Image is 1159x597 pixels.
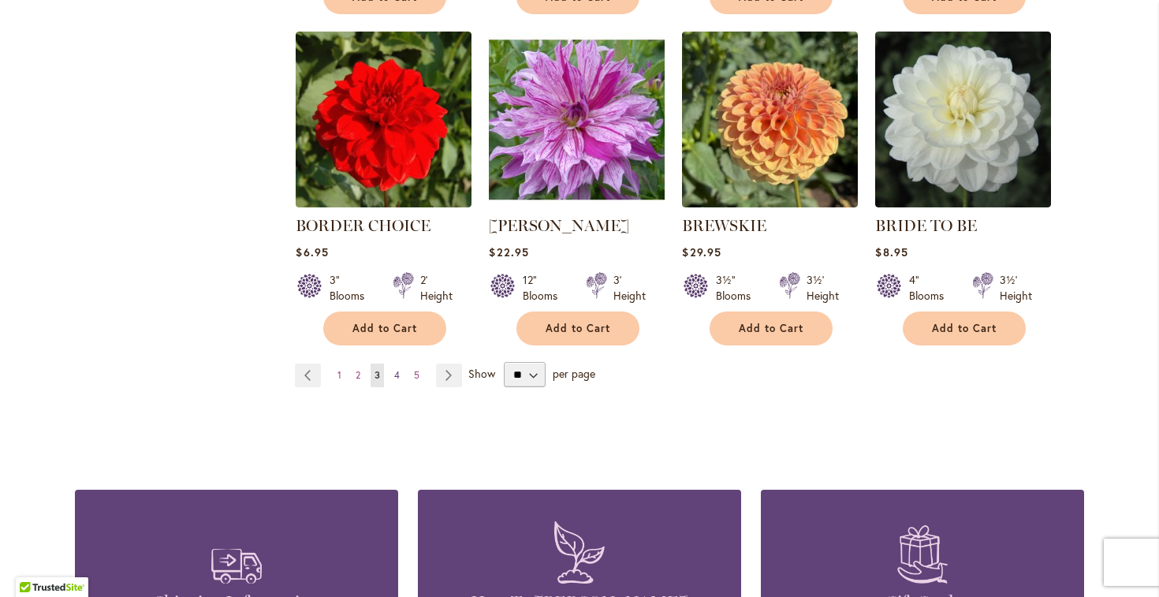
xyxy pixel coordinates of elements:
a: BREWSKIE [682,216,766,235]
span: $22.95 [489,244,528,259]
a: BRIDE TO BE [875,216,977,235]
span: $8.95 [875,244,907,259]
div: 12" Blooms [523,272,567,304]
span: $6.95 [296,244,328,259]
div: 4" Blooms [909,272,953,304]
span: 1 [337,369,341,381]
img: BRIDE TO BE [875,32,1051,207]
div: 3½" Blooms [716,272,760,304]
div: 3½' Height [807,272,839,304]
div: 3" Blooms [330,272,374,304]
a: 5 [410,364,423,387]
span: 5 [414,369,419,381]
span: Add to Cart [352,322,417,335]
a: BORDER CHOICE [296,216,430,235]
button: Add to Cart [903,312,1026,345]
div: 3' Height [613,272,646,304]
a: Brandon Michael [489,196,665,211]
span: 3 [375,369,380,381]
span: per page [553,366,595,381]
a: BRIDE TO BE [875,196,1051,211]
a: [PERSON_NAME] [489,216,629,235]
span: Add to Cart [932,322,997,335]
a: 4 [390,364,404,387]
span: Add to Cart [739,322,803,335]
span: Show [468,366,495,381]
span: 2 [356,369,360,381]
img: BORDER CHOICE [296,32,471,207]
span: $29.95 [682,244,721,259]
div: 3½' Height [1000,272,1032,304]
img: Brandon Michael [489,32,665,207]
a: 1 [334,364,345,387]
button: Add to Cart [516,312,639,345]
button: Add to Cart [323,312,446,345]
iframe: Launch Accessibility Center [12,541,56,585]
a: 2 [352,364,364,387]
a: BORDER CHOICE [296,196,471,211]
span: 4 [394,369,400,381]
div: 2' Height [420,272,453,304]
span: Add to Cart [546,322,610,335]
img: BREWSKIE [682,32,858,207]
button: Add to Cart [710,312,833,345]
a: BREWSKIE [682,196,858,211]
